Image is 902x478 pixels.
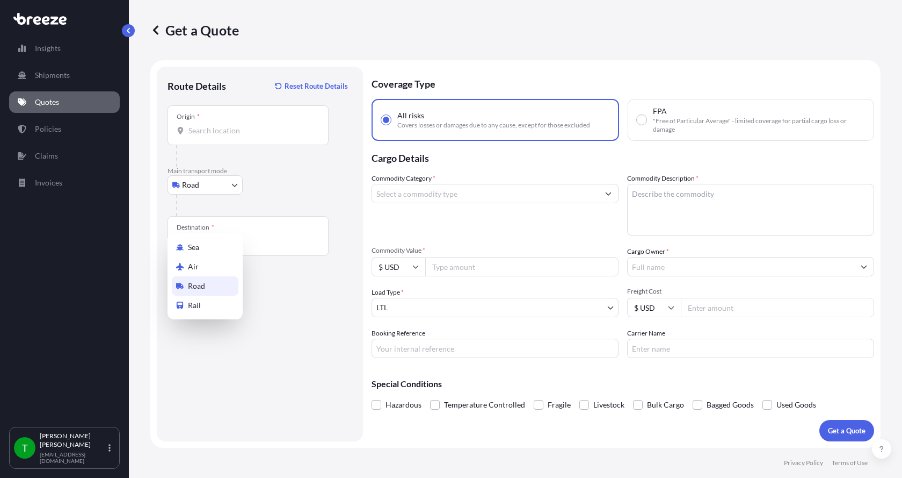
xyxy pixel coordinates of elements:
span: Livestock [593,397,624,413]
p: Quotes [35,97,59,108]
span: Bagged Goods [707,397,754,413]
span: LTL [376,302,388,313]
label: Booking Reference [372,328,425,339]
span: Sea [188,242,199,253]
span: FPA [653,106,667,117]
a: Shipments [9,65,120,86]
span: Bulk Cargo [647,397,684,413]
button: Show suggestions [599,184,618,203]
span: Air [188,261,199,272]
a: Policies [9,118,120,140]
div: Select transport [168,233,243,319]
a: Insights [9,38,120,59]
button: Show suggestions [854,257,874,276]
span: Freight Cost [627,287,874,296]
label: Commodity Description [627,173,699,184]
p: Get a Quote [828,425,865,436]
a: Quotes [9,91,120,113]
span: All risks [397,110,424,121]
p: Insights [35,43,61,54]
a: Privacy Policy [784,459,823,467]
a: Terms of Use [832,459,868,467]
p: Cargo Details [372,141,874,173]
button: LTL [372,298,619,317]
button: Select transport [168,175,243,195]
p: Special Conditions [372,380,874,388]
input: Full name [628,257,854,276]
p: Route Details [168,80,226,92]
span: T [22,443,28,453]
p: Invoices [35,177,62,188]
div: Origin [177,112,200,121]
input: Enter name [627,339,874,358]
span: Load Type [372,287,404,298]
p: [PERSON_NAME] [PERSON_NAME] [40,432,106,449]
p: Claims [35,151,58,161]
span: Road [182,180,199,190]
button: Get a Quote [819,420,874,441]
span: Used Goods [776,397,816,413]
span: Rail [188,300,201,311]
input: Origin [188,125,315,136]
p: Main transport mode [168,167,352,175]
input: Your internal reference [372,339,619,358]
a: Invoices [9,172,120,194]
div: Destination [177,223,214,232]
label: Cargo Owner [627,246,669,257]
span: Hazardous [385,397,421,413]
input: FPA"Free of Particular Average" - limited coverage for partial cargo loss or damage [637,115,646,125]
label: Carrier Name [627,328,665,339]
p: Policies [35,124,61,134]
span: Temperature Controlled [444,397,525,413]
span: Road [188,281,205,291]
span: Fragile [548,397,571,413]
p: [EMAIL_ADDRESS][DOMAIN_NAME] [40,451,106,464]
p: Get a Quote [150,22,239,39]
input: Select a commodity type [372,184,599,203]
p: Coverage Type [372,67,874,99]
span: "Free of Particular Average" - limited coverage for partial cargo loss or damage [653,117,865,134]
label: Commodity Category [372,173,435,184]
span: Covers losses or damages due to any cause, except for those excluded [397,121,590,130]
p: Reset Route Details [285,81,348,91]
button: Reset Route Details [270,77,352,95]
span: Commodity Value [372,246,619,255]
input: Destination [188,236,315,247]
input: Type amount [425,257,619,276]
input: Enter amount [681,298,874,317]
p: Shipments [35,70,70,81]
input: All risksCovers losses or damages due to any cause, except for those excluded [381,115,391,125]
a: Claims [9,145,120,167]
